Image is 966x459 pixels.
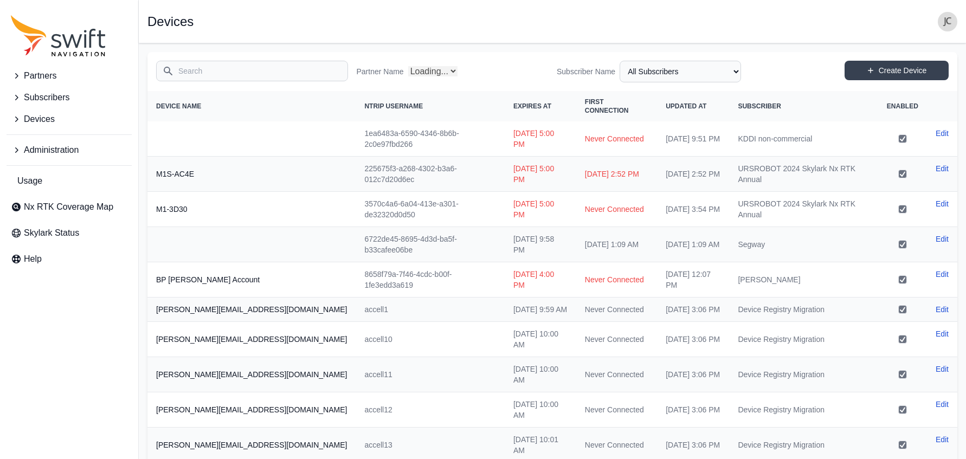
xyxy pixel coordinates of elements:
[356,322,505,357] td: accell10
[657,262,729,298] td: [DATE] 12:07 PM
[505,192,576,227] td: [DATE] 5:00 PM
[147,322,356,357] th: [PERSON_NAME][EMAIL_ADDRESS][DOMAIN_NAME]
[357,66,404,77] label: Partner Name
[505,322,576,357] td: [DATE] 10:00 AM
[657,227,729,262] td: [DATE] 1:09 AM
[505,227,576,262] td: [DATE] 9:58 PM
[505,157,576,192] td: [DATE] 5:00 PM
[936,328,949,339] a: Edit
[576,121,657,157] td: Never Connected
[729,227,878,262] td: Segway
[729,192,878,227] td: URSROBOT 2024 Skylark Nx RTK Annual
[147,392,356,428] th: [PERSON_NAME][EMAIL_ADDRESS][DOMAIN_NAME]
[356,392,505,428] td: accell12
[147,298,356,322] th: [PERSON_NAME][EMAIL_ADDRESS][DOMAIN_NAME]
[147,192,356,227] th: M1-3D30
[356,357,505,392] td: accell11
[7,196,132,218] a: Nx RTK Coverage Map
[24,144,79,157] span: Administration
[356,298,505,322] td: accell1
[576,227,657,262] td: [DATE] 1:09 AM
[7,108,132,130] button: Devices
[878,91,927,121] th: Enabled
[729,298,878,322] td: Device Registry Migration
[505,357,576,392] td: [DATE] 10:00 AM
[936,364,949,374] a: Edit
[7,248,132,270] a: Help
[729,157,878,192] td: URSROBOT 2024 Skylark Nx RTK Annual
[356,91,505,121] th: NTRIP Username
[936,128,949,139] a: Edit
[147,357,356,392] th: [PERSON_NAME][EMAIL_ADDRESS][DOMAIN_NAME]
[729,121,878,157] td: KDDI non-commercial
[576,157,657,192] td: [DATE] 2:52 PM
[147,262,356,298] th: BP [PERSON_NAME] Account
[505,121,576,157] td: [DATE] 5:00 PM
[585,98,629,114] span: First Connection
[845,61,949,80] a: Create Device
[576,392,657,428] td: Never Connected
[657,121,729,157] td: [DATE] 9:51 PM
[576,192,657,227] td: Never Connected
[156,61,348,81] input: Search
[24,253,42,266] span: Help
[936,234,949,244] a: Edit
[147,157,356,192] th: M1S-AC4E
[24,227,79,240] span: Skylark Status
[657,298,729,322] td: [DATE] 3:06 PM
[7,139,132,161] button: Administration
[505,298,576,322] td: [DATE] 9:59 AM
[24,201,113,214] span: Nx RTK Coverage Map
[657,322,729,357] td: [DATE] 3:06 PM
[936,269,949,280] a: Edit
[657,192,729,227] td: [DATE] 3:54 PM
[938,12,957,31] img: user photo
[17,174,42,188] span: Usage
[657,157,729,192] td: [DATE] 2:52 PM
[147,91,356,121] th: Device Name
[557,66,615,77] label: Subscriber Name
[7,222,132,244] a: Skylark Status
[513,102,551,110] span: Expires At
[24,91,69,104] span: Subscribers
[576,322,657,357] td: Never Connected
[729,357,878,392] td: Device Registry Migration
[576,262,657,298] td: Never Connected
[24,69,56,82] span: Partners
[7,170,132,192] a: Usage
[7,65,132,87] button: Partners
[356,227,505,262] td: 6722de45-8695-4d3d-ba5f-b33cafee06be
[657,392,729,428] td: [DATE] 3:06 PM
[356,192,505,227] td: 3570c4a6-6a04-413e-a301-de32320d0d50
[936,399,949,410] a: Edit
[620,61,741,82] select: Subscriber
[729,322,878,357] td: Device Registry Migration
[505,392,576,428] td: [DATE] 10:00 AM
[147,15,194,28] h1: Devices
[666,102,706,110] span: Updated At
[356,157,505,192] td: 225675f3-a268-4302-b3a6-012c7d20d6ec
[657,357,729,392] td: [DATE] 3:06 PM
[936,198,949,209] a: Edit
[24,113,55,126] span: Devices
[576,357,657,392] td: Never Connected
[576,298,657,322] td: Never Connected
[356,121,505,157] td: 1ea6483a-6590-4346-8b6b-2c0e97fbd266
[729,392,878,428] td: Device Registry Migration
[936,434,949,445] a: Edit
[505,262,576,298] td: [DATE] 4:00 PM
[936,304,949,315] a: Edit
[356,262,505,298] td: 8658f79a-7f46-4cdc-b00f-1fe3edd3a619
[729,262,878,298] td: [PERSON_NAME]
[936,163,949,174] a: Edit
[729,91,878,121] th: Subscriber
[7,87,132,108] button: Subscribers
